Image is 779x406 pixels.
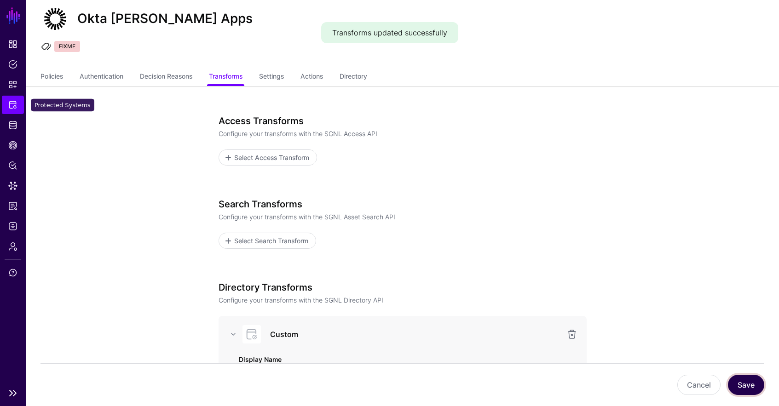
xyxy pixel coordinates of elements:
a: Actions [300,69,323,86]
span: Dashboard [8,40,17,49]
a: Identity Data Fabric [2,116,24,134]
a: Decision Reasons [140,69,192,86]
span: Logs [8,222,17,231]
span: Policy Lens [8,161,17,170]
span: Protected Systems [8,100,17,109]
span: Select Search Transform [233,236,309,246]
p: Configure your transforms with the SGNL Asset Search API [219,212,587,222]
a: Access Reporting [2,197,24,215]
p: Configure your transforms with the SGNL Access API [219,129,587,138]
span: Data Lens [8,181,17,190]
span: Support [8,268,17,277]
span: FIXME [54,41,80,52]
span: Access Reporting [8,201,17,211]
h3: Custom [270,329,561,340]
h3: Search Transforms [219,199,587,210]
label: Display Name [239,355,282,364]
span: CAEP Hub [8,141,17,150]
a: Policy Lens [2,156,24,175]
img: svg+xml;base64,PHN2ZyB3aWR0aD0iNjQiIGhlaWdodD0iNjQiIHZpZXdCb3g9IjAgMCA2NCA2NCIgZmlsbD0ibm9uZSIgeG... [40,4,70,34]
a: SGNL [6,6,21,26]
a: Data Lens [2,177,24,195]
button: Save [728,375,764,395]
a: Snippets [2,75,24,94]
span: Identity Data Fabric [8,120,17,130]
a: Settings [259,69,284,86]
img: svg+xml;base64,PHN2ZyB3aWR0aD0iNjQiIGhlaWdodD0iNjQiIHZpZXdCb3g9IjAgMCA2NCA2NCIgZmlsbD0ibm9uZSIgeG... [242,325,261,343]
h3: Access Transforms [219,115,587,126]
span: Select Access Transform [233,153,310,162]
a: Transforms [209,69,242,86]
a: Protected Systems [2,96,24,114]
span: Admin [8,242,17,251]
span: Policies [8,60,17,69]
div: Protected Systems [31,99,94,112]
a: Admin [2,237,24,256]
p: Configure your transforms with the SGNL Directory API [219,295,587,305]
h2: Okta [PERSON_NAME] Apps [77,11,253,27]
a: Authentication [80,69,123,86]
a: Logs [2,217,24,235]
div: Transforms updated successfully [321,22,458,43]
button: Cancel [677,375,721,395]
a: Policies [2,55,24,74]
a: CAEP Hub [2,136,24,154]
span: Snippets [8,80,17,89]
a: Policies [40,69,63,86]
a: Directory [340,69,367,86]
h3: Directory Transforms [219,282,587,293]
a: Dashboard [2,35,24,53]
